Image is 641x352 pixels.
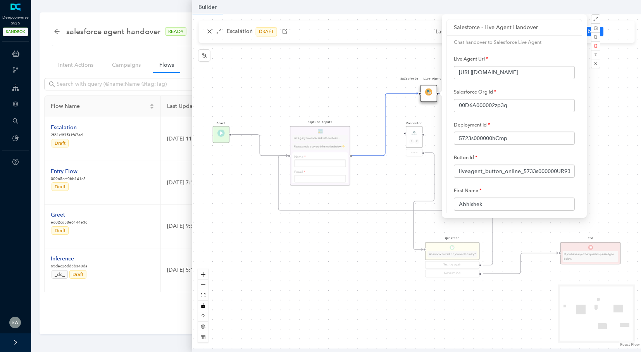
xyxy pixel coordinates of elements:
[161,248,317,292] td: [DATE] 5:16 AM
[278,151,493,270] g: Edge from 6bc0e354-6909-ae45-8a37-c2611de4433d to e7b41dfe-3bde-c007-c096-cef069175f45
[12,159,19,165] span: question-circle
[153,58,180,72] a: Flows
[167,102,304,111] span: Last Updated
[51,123,83,132] div: Escalation
[420,85,438,102] div: Salesforce - Live Agent HandoverFlowModule
[454,52,488,66] label: Live Agent Url
[588,236,593,241] pre: End
[57,80,227,88] input: Search with query (@name:Name @tag:Tag)
[161,117,317,161] td: [DATE] 11:13 AM
[12,118,19,124] span: search
[231,130,288,160] g: Edge from c853229d-83c0-37da-8456-13ff012f6348 to e7b41dfe-3bde-c007-c096-cef069175f45
[12,67,19,73] span: branches
[55,184,65,189] span: Draft
[12,135,19,141] span: pie-chart
[51,263,87,269] p: 65dec26dd5b340da
[398,78,459,81] pre: Salesforce - Live Agent Handover
[165,27,186,36] span: READY
[406,121,422,126] pre: Connector
[54,28,60,35] div: back
[308,120,333,125] pre: Capture inputs
[49,81,55,87] span: search
[54,28,60,35] span: arrow-left
[454,118,490,132] label: Deployment Id
[161,205,317,248] td: [DATE] 9:57 AM
[454,151,477,165] label: Button Id
[55,272,65,277] span: _dc_
[290,126,350,186] div: Capture inputsFormLet's get you connected with our team.Please provide us your information below ...
[52,58,100,72] a: Intent Actions
[51,176,86,182] p: 00965ccf0bb141c5
[51,255,87,263] div: Inference
[55,228,65,233] span: Draft
[483,248,558,279] g: Edge from 6bc0e354-6909-ae45-8a37-c2611de4433d to 44ce88eb-0ec8-3ec4-a34f-cbfbe1314f7f
[425,242,479,279] div: QuestionQuestionAn error occurred do you want to retry?Yes, try againNevermind
[217,121,226,126] pre: Start
[51,167,86,176] div: Entry Flow
[51,102,148,111] span: Flow Name
[3,28,28,36] span: SANDBOX
[454,38,575,46] p: Chat handover to Salesforce Live Agent
[51,132,83,138] p: 2f61c9f1f31f47ad
[454,184,482,198] label: First Name
[106,58,147,72] a: Campaigns
[55,140,65,146] span: Draft
[406,126,423,158] div: ConnectorConnectorPEerror
[445,236,460,241] pre: Question
[454,23,575,32] div: Salesforce - Live Agent Handover
[72,272,83,277] span: Draft
[12,101,19,107] span: setting
[352,88,419,160] g: Edge from e7b41dfe-3bde-c007-c096-cef069175f45 to reactflownode_6eb24fee-846e-4d15-a10f-30263011eb3f
[66,25,160,38] span: salesforce agent handover
[560,242,621,265] div: EndEndIf you have any other question please type below.
[45,96,161,117] th: Flow Name
[51,211,87,219] div: Greet
[161,96,317,117] th: Last Updated
[161,161,317,205] td: [DATE] 7:10 PM
[439,88,520,154] g: Edge from reactflownode_6eb24fee-846e-4d15-a10f-30263011eb3f to f68cb803-94d7-777c-bd66-ebef2646e5c6
[425,88,433,96] img: FlowModule
[414,148,434,254] g: Edge from e482f140-49c1-bae9-e202-e24a98815977 to 6bc0e354-6909-ae45-8a37-c2611de4433d
[454,85,496,99] label: Salesforce Org Id
[9,317,21,328] img: c3ccc3f0c05bac1ff29357cbd66b20c9
[213,126,230,143] div: StartTrigger
[186,58,227,72] a: Parameters
[51,219,87,225] p: e602c658e6144e3c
